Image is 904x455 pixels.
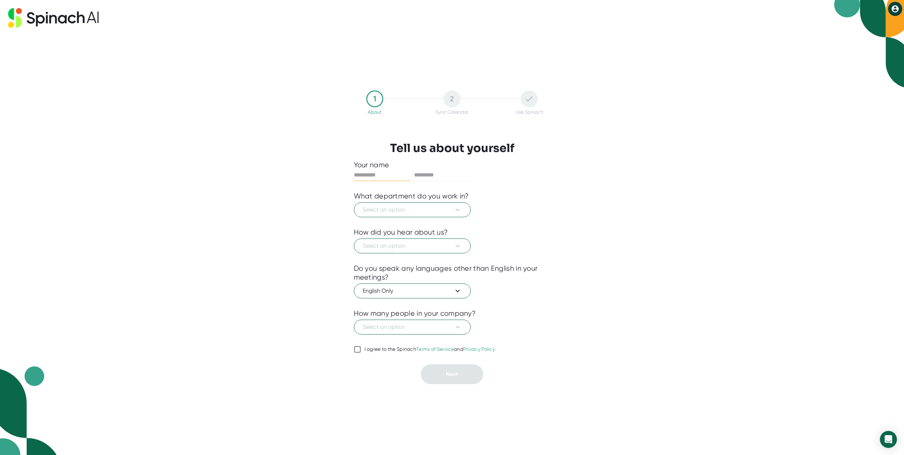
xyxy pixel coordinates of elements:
[421,364,483,384] button: Next
[354,320,471,335] button: Select an option
[354,202,471,217] button: Select an option
[363,242,462,250] span: Select an option
[354,238,471,253] button: Select an option
[416,346,454,352] a: Terms of Service
[515,109,543,115] div: Use Spinach
[354,192,469,201] div: What department do you work in?
[354,228,448,237] div: How did you hear about us?
[880,431,897,448] div: Open Intercom Messenger
[365,346,495,353] div: I agree to the Spinach and
[363,206,462,214] span: Select an option
[354,161,550,169] div: Your name
[446,371,458,377] span: Next
[354,309,476,318] div: How many people in your company?
[366,90,383,107] div: 1
[390,141,514,155] h3: Tell us about yourself
[363,287,462,295] span: English Only
[435,109,469,115] div: Sync Calendar
[354,264,550,282] div: Do you speak any languages other than English in your meetings?
[463,346,495,352] a: Privacy Policy
[368,109,382,115] div: About
[363,323,462,331] span: Select an option
[354,283,471,298] button: English Only
[443,90,461,107] div: 2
